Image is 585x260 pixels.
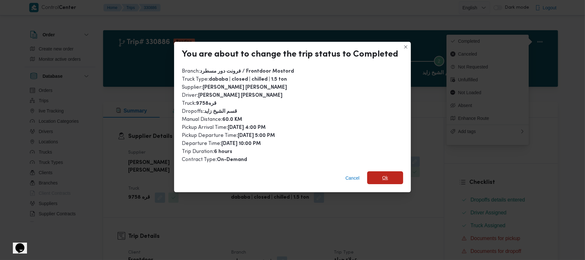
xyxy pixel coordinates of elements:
b: 60.0 KM [222,117,242,122]
b: [DATE] 10:00 PM [221,141,261,146]
span: Contract Type : [182,157,247,162]
span: Supplier : [182,85,287,90]
b: [DATE] 4:00 PM [228,125,266,130]
iframe: chat widget [6,234,27,254]
b: [PERSON_NAME] [PERSON_NAME] [203,85,287,90]
b: 6 hours [214,149,232,154]
b: [PERSON_NAME] [PERSON_NAME] [198,93,282,98]
button: Cancel [343,172,362,184]
span: Departure Time : [182,141,261,146]
span: Pickup Arrival Time : [182,125,266,130]
span: Cancel [345,174,359,182]
span: Driver : [182,93,282,98]
span: Branch : [182,69,294,74]
b: On-Demand [217,157,247,162]
span: Truck Type : [182,77,287,82]
span: Trip Duration : [182,149,232,154]
span: Manual Distance : [182,117,242,122]
b: dababa | closed | chilled | 1.5 ton [209,77,287,82]
span: Pickup Departure Time : [182,133,275,138]
b: [DATE] 5:00 PM [238,133,275,138]
span: Dropoffs : [182,109,237,114]
div: You are about to change the trip status to Completed [182,49,398,60]
b: قسم الشيخ زايد [204,109,237,114]
span: Truck : [182,101,217,106]
button: Ok [367,171,403,184]
b: قره9758 [196,101,217,106]
span: Ok [382,174,388,182]
button: Closes this modal window [402,43,410,51]
b: فرونت دور مسطرد / Frontdoor Mostord [200,69,294,74]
